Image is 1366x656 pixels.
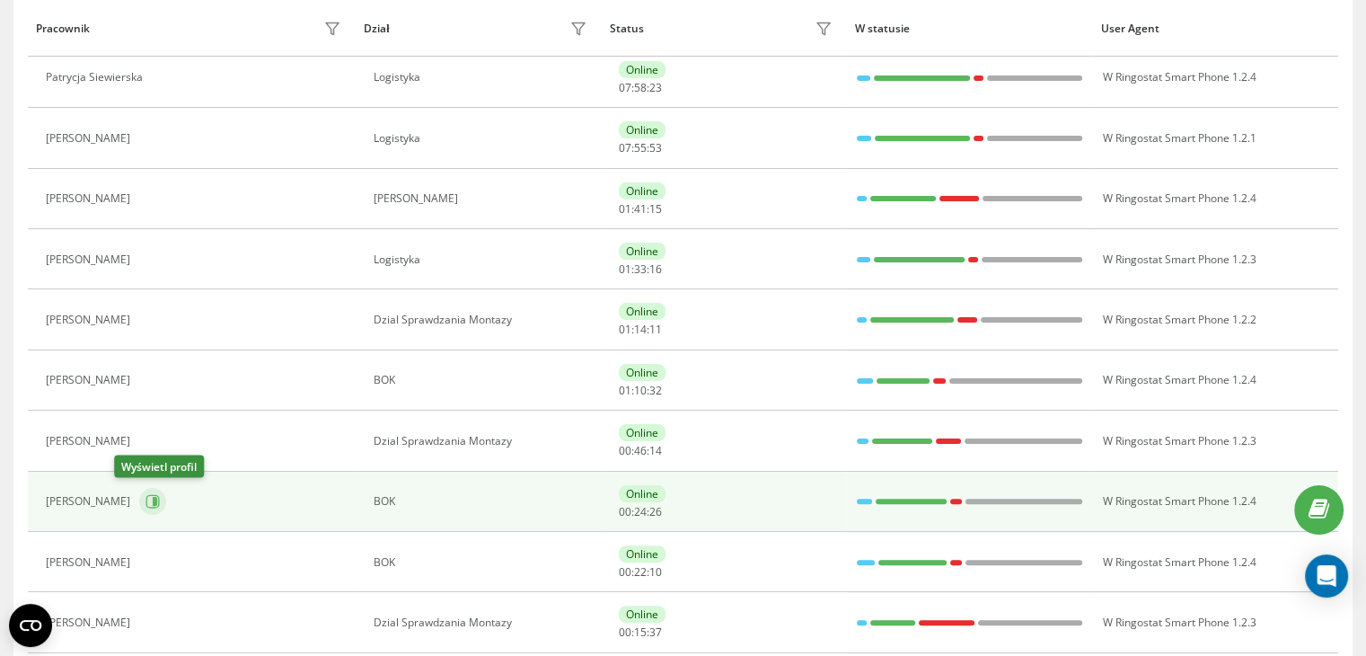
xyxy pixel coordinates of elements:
[46,132,135,145] div: [PERSON_NAME]
[1102,252,1256,267] span: W Ringostat Smart Phone 1.2.3
[619,385,662,397] div: : :
[619,263,662,276] div: : :
[619,566,662,579] div: : :
[649,262,662,277] span: 16
[374,435,592,448] div: Dzial Sprawdzania Montazy
[619,262,631,277] span: 01
[634,201,647,217] span: 41
[619,625,631,640] span: 00
[374,192,592,205] div: [PERSON_NAME]
[619,545,665,563] div: Online
[634,80,647,95] span: 58
[619,324,662,336] div: : :
[619,504,631,519] span: 00
[649,80,662,95] span: 23
[634,262,647,277] span: 33
[1102,615,1256,630] span: W Ringostat Smart Phone 1.2.3
[634,383,647,398] span: 10
[634,564,647,580] span: 22
[374,374,592,386] div: BOK
[1102,433,1256,448] span: W Ringostat Smart Phone 1.2.3
[1102,130,1256,146] span: W Ringostat Smart Phone 1.2.1
[619,445,662,457] div: : :
[619,506,662,519] div: : :
[619,61,665,78] div: Online
[46,556,135,569] div: [PERSON_NAME]
[649,564,662,580] span: 10
[46,71,147,84] div: Patrycja Siewierska
[619,203,662,216] div: : :
[619,201,631,217] span: 01
[374,132,592,145] div: Logistyka
[46,192,135,205] div: [PERSON_NAME]
[46,616,135,629] div: [PERSON_NAME]
[649,140,662,155] span: 53
[374,495,592,508] div: BOK
[649,201,662,217] span: 15
[46,253,135,266] div: [PERSON_NAME]
[619,182,665,199] div: Online
[619,243,665,260] div: Online
[1102,191,1256,206] span: W Ringostat Smart Phone 1.2.4
[46,374,135,386] div: [PERSON_NAME]
[634,625,647,640] span: 15
[619,140,631,155] span: 07
[619,303,665,320] div: Online
[46,314,135,326] div: [PERSON_NAME]
[619,322,631,337] span: 01
[619,142,662,155] div: : :
[374,314,592,326] div: Dzial Sprawdzania Montazy
[649,322,662,337] span: 11
[855,22,1084,35] div: W statusie
[374,71,592,84] div: Logistyka
[1101,22,1330,35] div: User Agent
[1102,312,1256,327] span: W Ringostat Smart Phone 1.2.2
[649,443,662,458] span: 14
[649,625,662,640] span: 37
[649,383,662,398] span: 32
[619,364,665,381] div: Online
[1102,493,1256,509] span: W Ringostat Smart Phone 1.2.4
[634,443,647,458] span: 46
[619,121,665,138] div: Online
[36,22,90,35] div: Pracownik
[46,435,135,448] div: [PERSON_NAME]
[649,504,662,519] span: 26
[1102,372,1256,387] span: W Ringostat Smart Phone 1.2.4
[619,383,631,398] span: 01
[619,443,631,458] span: 00
[619,424,665,441] div: Online
[619,485,665,502] div: Online
[634,322,647,337] span: 14
[1102,69,1256,84] span: W Ringostat Smart Phone 1.2.4
[9,604,52,647] button: Open CMP widget
[1305,554,1348,598] div: Open Intercom Messenger
[114,456,204,478] div: Wyświetl profil
[619,80,631,95] span: 07
[374,253,592,266] div: Logistyka
[374,616,592,629] div: Dzial Sprawdzania Montazy
[364,22,389,35] div: Dział
[634,140,647,155] span: 55
[610,22,644,35] div: Status
[1102,554,1256,570] span: W Ringostat Smart Phone 1.2.4
[46,495,135,508] div: [PERSON_NAME]
[619,564,631,580] span: 00
[619,82,662,94] div: : :
[634,504,647,519] span: 24
[619,606,665,623] div: Online
[619,626,662,639] div: : :
[374,556,592,569] div: BOK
